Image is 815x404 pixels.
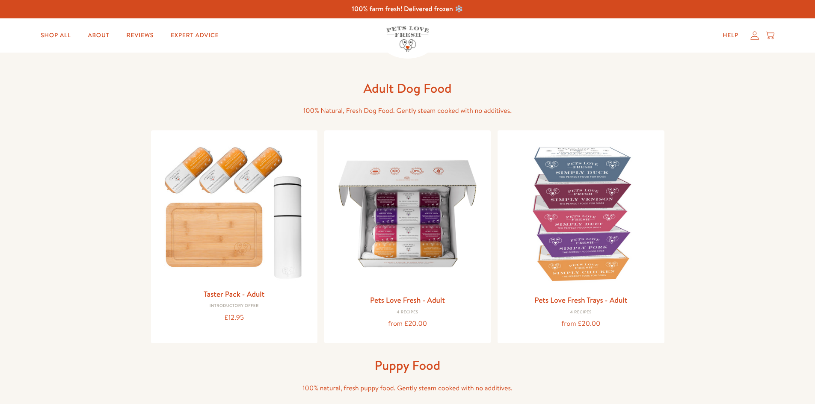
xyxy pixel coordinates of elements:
a: Pets Love Fresh Trays - Adult [534,295,627,305]
a: About [81,27,116,44]
h1: Puppy Food [271,357,545,374]
a: Help [716,27,745,44]
span: 100% natural, fresh puppy food. Gently steam cooked with no additives. [302,383,513,393]
div: from £20.00 [331,318,484,330]
div: 4 Recipes [331,310,484,315]
a: Reviews [120,27,160,44]
div: 4 Recipes [504,310,657,315]
img: Pets Love Fresh [386,26,429,52]
img: Pets Love Fresh - Adult [331,137,484,290]
a: Pets Love Fresh - Adult [370,295,445,305]
a: Shop All [34,27,77,44]
div: Introductory Offer [158,304,311,309]
span: 100% Natural, Fresh Dog Food. Gently steam cooked with no additives. [303,106,512,115]
div: from £20.00 [504,318,657,330]
div: £12.95 [158,312,311,324]
h1: Adult Dog Food [271,80,545,97]
a: Expert Advice [164,27,225,44]
img: Pets Love Fresh Trays - Adult [504,137,657,290]
img: Taster Pack - Adult [158,137,311,284]
a: Taster Pack - Adult [204,289,264,299]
